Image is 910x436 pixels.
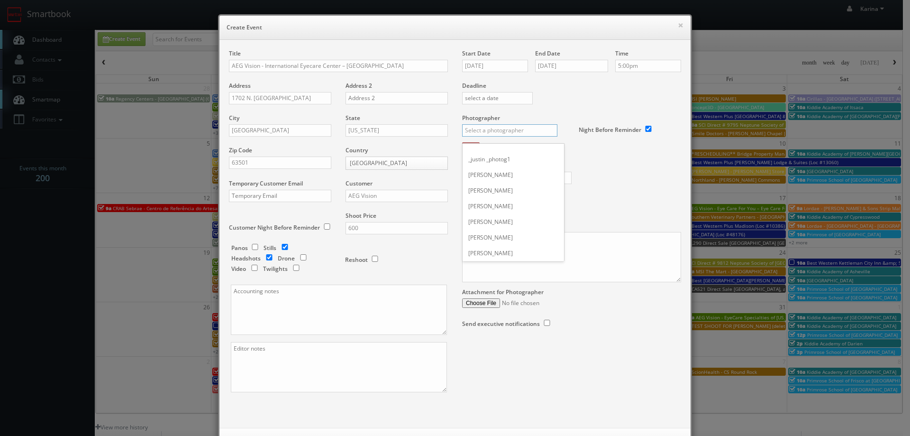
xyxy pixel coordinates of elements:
[615,49,628,57] label: Time
[346,212,376,220] label: Shoot Price
[346,124,448,137] input: Select a state
[345,256,368,264] label: Reshoot
[579,126,641,134] label: Night Before Reminder
[462,60,528,72] input: select a date
[346,157,448,170] a: [GEOGRAPHIC_DATA]
[229,124,331,137] input: City
[229,60,448,72] input: Title
[346,190,448,202] input: Select a customer
[463,245,564,261] div: [PERSON_NAME]
[346,179,373,187] label: Customer
[229,82,251,90] label: Address
[463,167,564,183] div: [PERSON_NAME]
[346,222,448,234] input: Shoot Price
[462,288,544,296] label: Attachment for Photographer
[463,151,564,167] div: _justin _photog1
[463,261,564,277] div: [PERSON_NAME]
[346,146,368,154] label: Country
[462,114,500,122] label: Photographer
[455,161,688,169] label: Photographer Cost
[231,265,246,273] label: Video
[346,114,360,122] label: State
[231,254,261,262] label: Headshots
[463,198,564,214] div: [PERSON_NAME]
[229,157,331,169] input: Zip Code
[462,320,540,328] label: Send executive notifications
[229,49,241,57] label: Title
[462,194,681,206] label: Additional Photographers
[227,23,683,32] h6: Create Event
[350,157,435,169] span: [GEOGRAPHIC_DATA]
[229,179,303,187] label: Temporary Customer Email
[346,82,372,90] label: Address 2
[278,254,295,262] label: Drone
[229,146,252,154] label: Zip Code
[346,92,448,104] input: Address 2
[231,244,248,252] label: Panos
[264,244,276,252] label: Stills
[229,92,331,104] input: Address
[678,22,683,28] button: ×
[462,92,533,104] input: select a date
[463,230,564,245] div: [PERSON_NAME]
[229,114,239,122] label: City
[462,49,491,57] label: Start Date
[535,49,560,57] label: End Date
[229,190,331,202] input: Temporary Email
[229,223,320,232] label: Customer Night Before Reminder
[455,82,688,90] label: Deadline
[535,60,608,72] input: select an end date
[263,265,288,273] label: Twilights
[462,124,557,137] input: Select a photographer
[463,214,564,230] div: [PERSON_NAME]
[463,183,564,198] div: [PERSON_NAME]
